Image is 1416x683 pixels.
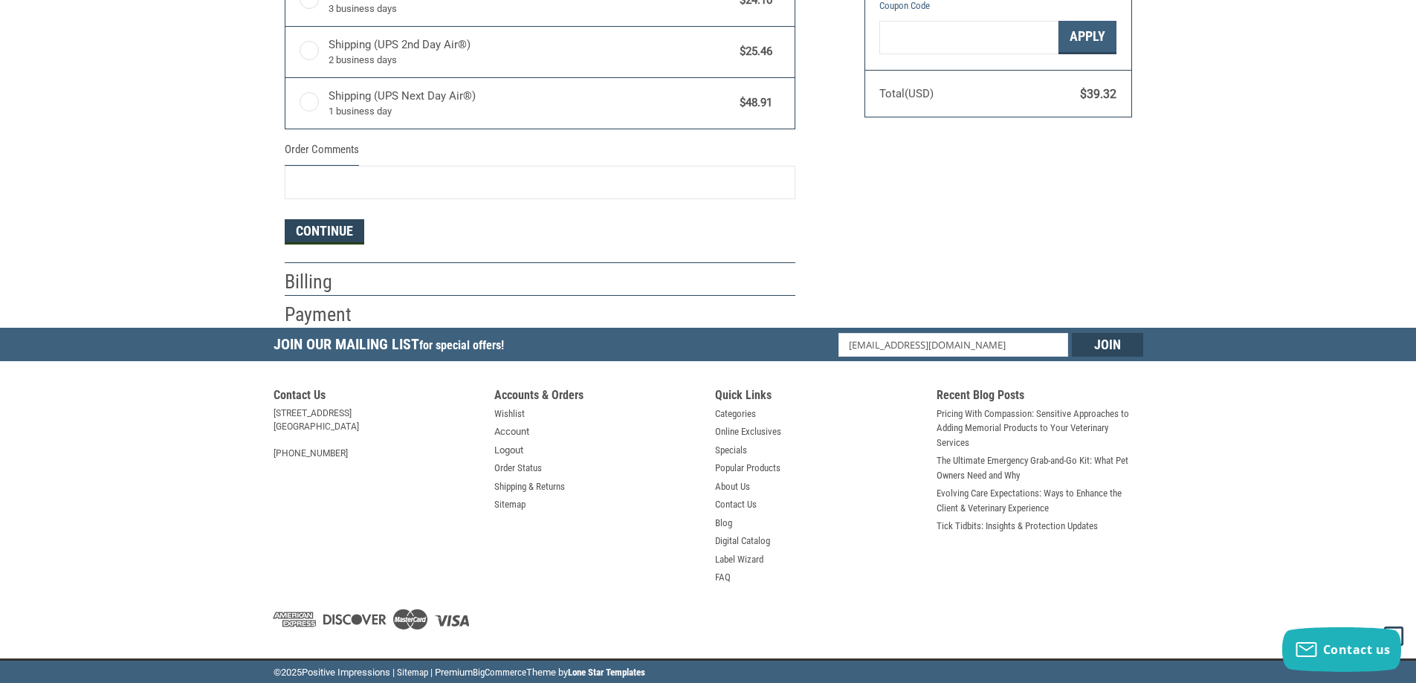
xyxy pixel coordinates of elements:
span: 2 business days [329,53,733,68]
legend: Order Comments [285,141,359,166]
address: [STREET_ADDRESS] [GEOGRAPHIC_DATA] [PHONE_NUMBER] [274,407,480,460]
span: © Positive Impressions [274,667,390,678]
a: Label Wizard [715,552,763,567]
span: 2025 [281,667,302,678]
h2: Payment [285,302,372,327]
a: Popular Products [715,461,780,476]
button: Apply [1058,21,1116,54]
span: Contact us [1323,641,1391,658]
input: Email [838,333,1068,357]
a: | Sitemap [392,667,428,678]
a: Shipping & Returns [494,479,565,494]
a: Account [494,424,529,439]
button: Continue [285,219,364,245]
span: 1 business day [329,104,733,119]
a: About Us [715,479,750,494]
a: Sitemap [494,497,526,512]
a: Specials [715,443,747,458]
a: Pricing With Compassion: Sensitive Approaches to Adding Memorial Products to Your Veterinary Serv... [937,407,1143,450]
a: Digital Catalog [715,534,770,548]
span: $25.46 [733,43,773,60]
h5: Accounts & Orders [494,388,701,407]
span: Total (USD) [879,87,934,100]
a: Tick Tidbits: Insights & Protection Updates [937,519,1098,534]
span: 3 business days [329,1,733,16]
a: Evolving Care Expectations: Ways to Enhance the Client & Veterinary Experience [937,486,1143,515]
h5: Quick Links [715,388,922,407]
a: The Ultimate Emergency Grab-and-Go Kit: What Pet Owners Need and Why [937,453,1143,482]
input: Gift Certificate or Coupon Code [879,21,1058,54]
span: Shipping (UPS 2nd Day Air®) [329,36,733,68]
a: Lone Star Templates [568,667,645,678]
a: FAQ [715,570,731,585]
a: Order Status [494,461,542,476]
a: Wishlist [494,407,525,421]
h5: Join Our Mailing List [274,328,511,366]
span: $48.91 [733,94,773,111]
span: for special offers! [419,338,504,352]
a: BigCommerce [473,667,526,678]
a: Blog [715,516,732,531]
a: Logout [494,443,523,458]
a: Categories [715,407,756,421]
span: $39.32 [1080,87,1116,101]
input: Join [1072,333,1143,357]
a: Contact Us [715,497,757,512]
span: Shipping (UPS Next Day Air®) [329,88,733,119]
h2: Billing [285,270,372,294]
h5: Recent Blog Posts [937,388,1143,407]
h5: Contact Us [274,388,480,407]
button: Contact us [1282,627,1401,672]
a: Online Exclusives [715,424,781,439]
